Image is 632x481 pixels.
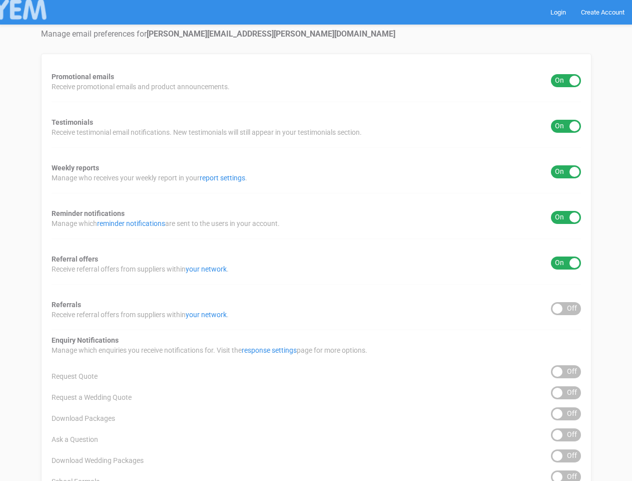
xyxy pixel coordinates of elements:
span: Manage who receives your weekly report in your . [52,173,247,183]
span: Receive referral offers from suppliers within . [52,264,229,274]
span: Receive referral offers from suppliers within . [52,310,229,320]
span: Ask a Question [52,434,98,444]
a: report settings [200,174,245,182]
span: Manage which enquiries you receive notifications for. Visit the page for more options. [52,345,367,355]
a: your network [186,311,227,319]
span: Request a Wedding Quote [52,392,132,402]
span: Manage which are sent to the users in your account. [52,218,280,228]
span: Download Packages [52,413,115,423]
a: your network [186,265,227,273]
a: response settings [242,346,297,354]
strong: Promotional emails [52,73,114,81]
strong: Referral offers [52,255,98,263]
strong: [PERSON_NAME][EMAIL_ADDRESS][PERSON_NAME][DOMAIN_NAME] [147,29,395,39]
span: Download Wedding Packages [52,455,144,465]
h4: Manage email preferences for [41,30,591,39]
a: reminder notifications [97,219,165,227]
strong: Weekly reports [52,164,99,172]
strong: Reminder notifications [52,209,125,217]
span: Receive promotional emails and product announcements. [52,82,230,92]
span: Request Quote [52,371,98,381]
strong: Referrals [52,301,81,309]
strong: Enquiry Notifications [52,336,119,344]
span: Receive testimonial email notifications. New testimonials will still appear in your testimonials ... [52,127,362,137]
strong: Testimonials [52,118,93,126]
